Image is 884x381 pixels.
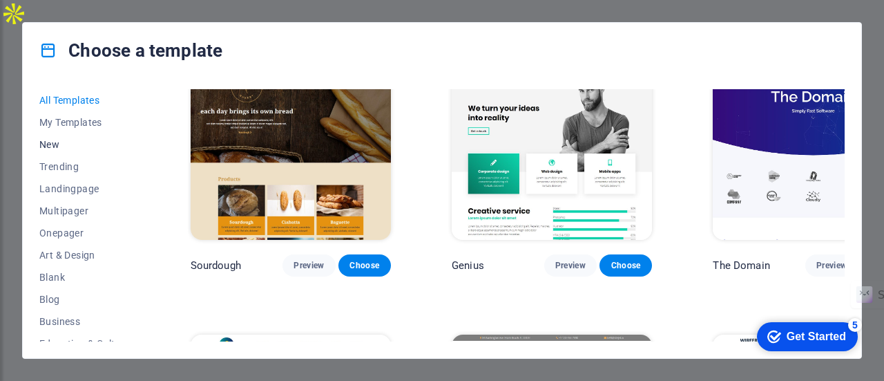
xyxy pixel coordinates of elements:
[39,310,130,333] button: Business
[39,205,130,216] span: Multipager
[39,161,130,172] span: Trending
[39,288,130,310] button: Blog
[102,3,116,17] div: 5
[39,200,130,222] button: Multipager
[11,7,112,36] div: Get Started 5 items remaining, 0% complete
[39,111,130,133] button: My Templates
[805,254,858,277] button: Preview
[39,95,130,106] span: All Templates
[816,260,847,271] span: Preview
[544,254,597,277] button: Preview
[555,260,586,271] span: Preview
[191,259,241,272] p: Sourdough
[39,272,130,283] span: Blank
[452,55,652,240] img: Genius
[39,250,130,261] span: Art & Design
[39,222,130,244] button: Onepager
[39,133,130,156] button: New
[282,254,335,277] button: Preview
[39,117,130,128] span: My Templates
[39,294,130,305] span: Blog
[39,139,130,150] span: New
[713,259,769,272] p: The Domain
[39,338,130,349] span: Education & Culture
[39,244,130,266] button: Art & Design
[599,254,652,277] button: Choose
[39,316,130,327] span: Business
[452,259,484,272] p: Genius
[39,266,130,288] button: Blank
[349,260,380,271] span: Choose
[39,39,222,62] h4: Choose a template
[39,333,130,355] button: Education & Culture
[191,55,391,240] img: Sourdough
[39,156,130,178] button: Trending
[39,183,130,194] span: Landingpage
[611,260,641,271] span: Choose
[41,15,100,28] div: Get Started
[338,254,391,277] button: Choose
[294,260,324,271] span: Preview
[39,178,130,200] button: Landingpage
[39,227,130,239] span: Onepager
[39,89,130,111] button: All Templates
